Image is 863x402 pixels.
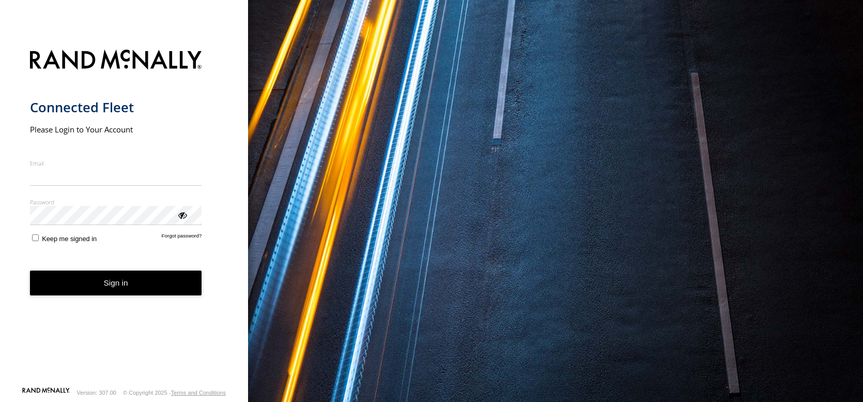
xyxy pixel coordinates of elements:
[30,43,219,387] form: main
[30,99,202,116] h1: Connected Fleet
[162,233,202,243] a: Forgot password?
[42,235,97,243] span: Keep me signed in
[22,388,70,398] a: Visit our Website
[123,390,226,396] div: © Copyright 2025 -
[171,390,226,396] a: Terms and Conditions
[30,198,202,206] label: Password
[30,271,202,296] button: Sign in
[30,159,202,167] label: Email
[77,390,116,396] div: Version: 307.00
[177,210,187,220] div: ViewPassword
[30,48,202,74] img: Rand McNally
[32,234,39,241] input: Keep me signed in
[30,124,202,135] h2: Please Login to Your Account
